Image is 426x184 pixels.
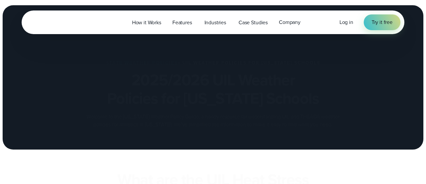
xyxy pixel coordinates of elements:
span: Case Studies [239,19,268,27]
span: Company [279,18,300,26]
a: How it Works [126,16,167,29]
span: Features [172,19,192,27]
a: Case Studies [233,16,273,29]
span: Try it free [372,18,393,26]
a: Log in [339,18,353,26]
span: How it Works [132,19,161,27]
a: Try it free [364,14,400,30]
span: Industries [204,19,226,27]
